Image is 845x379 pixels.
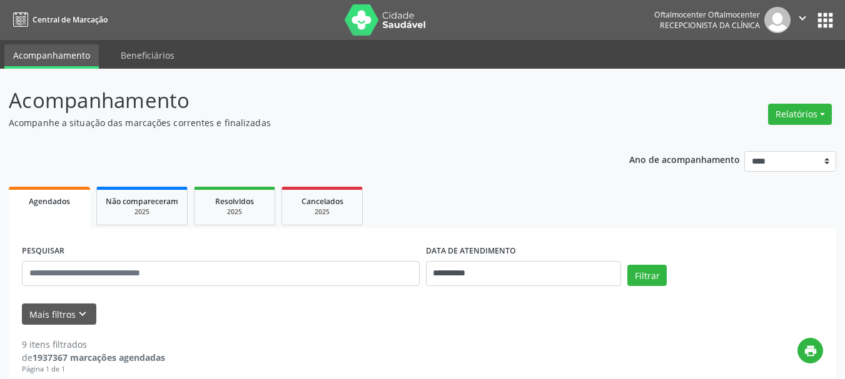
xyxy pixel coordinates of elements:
button: apps [814,9,836,31]
i: keyboard_arrow_down [76,307,89,321]
span: Cancelados [301,196,343,207]
span: Agendados [29,196,70,207]
div: 2025 [291,207,353,217]
button: Filtrar [627,265,667,286]
div: 2025 [203,207,266,217]
a: Acompanhamento [4,44,99,69]
a: Beneficiários [112,44,183,66]
div: de [22,351,165,364]
i:  [796,11,809,25]
div: 2025 [106,207,178,217]
p: Acompanhamento [9,85,588,116]
div: Página 1 de 1 [22,364,165,375]
span: Recepcionista da clínica [660,20,760,31]
div: 9 itens filtrados [22,338,165,351]
button: print [797,338,823,363]
span: Resolvidos [215,196,254,207]
p: Ano de acompanhamento [629,151,740,167]
img: img [764,7,791,33]
label: PESQUISAR [22,242,64,261]
strong: 1937367 marcações agendadas [33,352,165,363]
button: Relatórios [768,104,832,125]
p: Acompanhe a situação das marcações correntes e finalizadas [9,116,588,129]
button: Mais filtroskeyboard_arrow_down [22,303,96,325]
button:  [791,7,814,33]
span: Não compareceram [106,196,178,207]
i: print [804,344,817,358]
a: Central de Marcação [9,9,108,30]
label: DATA DE ATENDIMENTO [426,242,516,261]
span: Central de Marcação [33,14,108,25]
div: Oftalmocenter Oftalmocenter [654,9,760,20]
